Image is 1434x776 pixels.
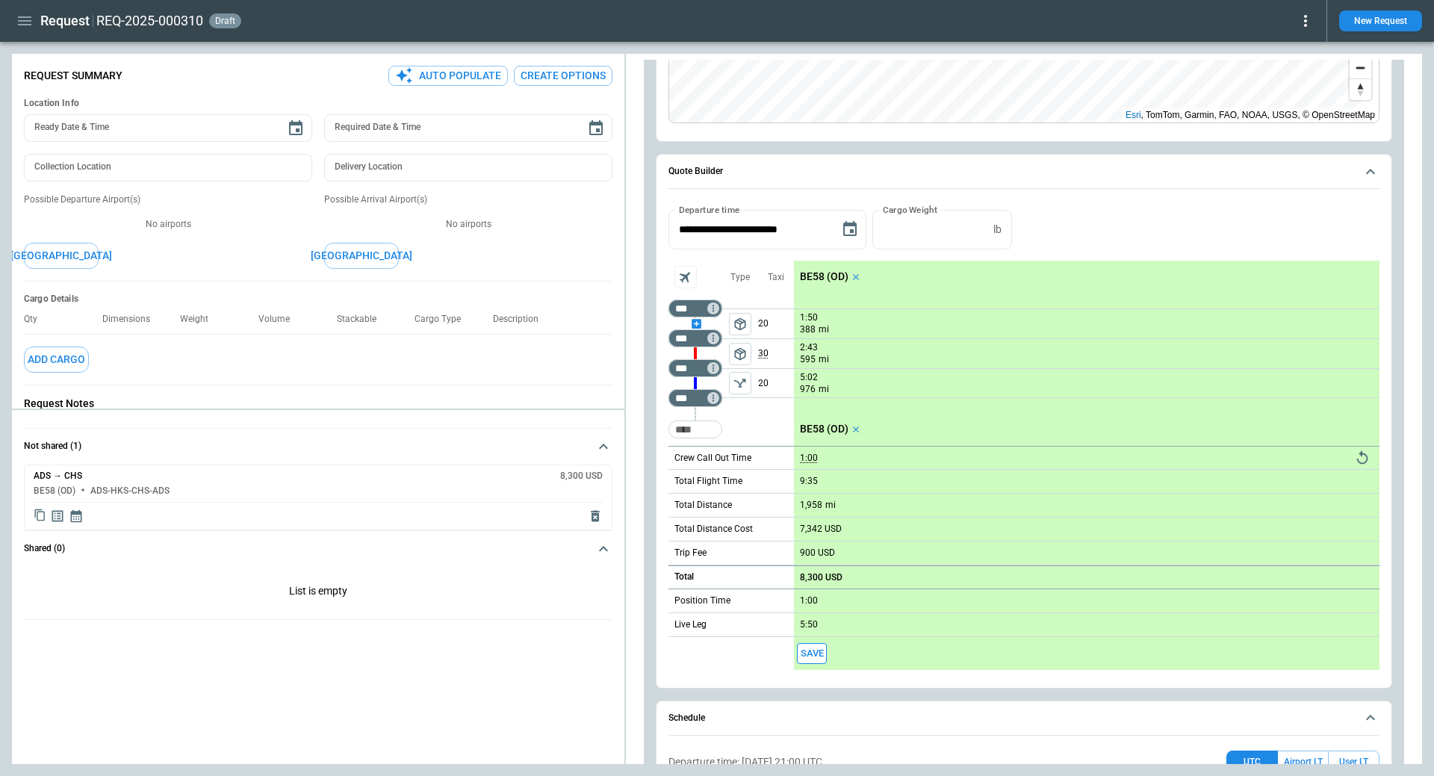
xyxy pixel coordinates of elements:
label: Departure time [679,203,740,216]
button: Reset [1351,447,1374,469]
h2: REQ-2025-000310 [96,12,203,30]
div: scrollable content [794,261,1379,670]
button: Add Cargo [24,347,89,373]
button: left aligned [729,343,751,365]
span: Type of sector [729,343,751,365]
p: Departure time: [DATE] 21:00 UTC [668,756,822,769]
button: Auto Populate [388,66,508,86]
p: Weight [180,314,220,325]
h6: ADS → CHS [34,471,82,481]
button: Choose date [581,114,611,143]
button: left aligned [729,313,751,335]
p: 1:00 [800,595,818,606]
h6: Not shared (1) [24,441,81,451]
button: Create Options [514,66,612,86]
h6: Location Info [24,98,612,109]
p: Volume [258,314,302,325]
button: Not shared (1) [24,429,612,465]
p: 1:50 [800,312,818,323]
p: 20 [758,369,794,397]
button: [GEOGRAPHIC_DATA] [324,243,399,269]
h6: ADS-HKS-CHS-ADS [90,486,170,496]
p: Possible Departure Airport(s) [24,193,312,206]
span: Aircraft selection [674,266,697,288]
p: mi [825,499,836,512]
p: lb [993,223,1002,236]
p: Description [493,314,550,325]
p: 30 [758,339,794,368]
span: Delete quote [588,509,603,524]
p: No airports [24,218,312,231]
label: Cargo Weight [883,203,937,216]
p: Total Flight Time [674,475,742,488]
div: , TomTom, Garmin, FAO, NOAA, USGS, © OpenStreetMap [1126,108,1375,122]
p: Position Time [674,595,730,607]
div: Too short [668,359,722,377]
p: 595 [800,353,816,366]
p: Stackable [337,314,388,325]
span: draft [212,16,238,26]
p: Live Leg [674,618,707,631]
p: Crew Call Out Time [674,452,751,465]
p: Request Summary [24,69,122,82]
p: 7,342 USD [800,524,842,535]
button: Reset bearing to north [1350,78,1371,100]
p: mi [819,353,829,366]
div: Not shared (1) [24,567,612,619]
span: package_2 [733,347,748,361]
button: Quote Builder [668,155,1379,189]
button: [GEOGRAPHIC_DATA] [24,243,99,269]
h6: Total [674,572,694,582]
p: 1,958 [800,500,822,511]
a: Esri [1126,110,1141,120]
span: package_2 [733,317,748,332]
div: Quote Builder [668,210,1379,670]
p: List is empty [24,567,612,619]
p: Cargo Type [415,314,473,325]
span: Type of sector [729,313,751,335]
button: UTC [1226,751,1278,774]
p: 8,300 USD [800,572,842,583]
button: Choose date, selected date is Sep 25, 2025 [835,214,865,244]
button: left aligned [729,372,751,394]
p: 900 USD [800,547,835,559]
p: Type [730,271,750,284]
span: Type of sector [729,372,751,394]
p: Qty [24,314,49,325]
button: User LT [1328,751,1379,774]
span: Copy quote content [34,509,46,524]
p: Trip Fee [674,547,707,559]
div: Too short [668,420,722,438]
h6: Cargo Details [24,294,612,305]
div: Too short [668,329,722,347]
div: Too short [668,389,722,407]
p: Possible Arrival Airport(s) [324,193,612,206]
h6: BE58 (OD) [34,486,75,496]
p: 9:35 [800,476,818,487]
p: Request Notes [24,397,612,410]
h1: Request [40,12,90,30]
div: Too short [668,299,722,317]
p: Dimensions [102,314,162,325]
button: Shared (0) [24,531,612,567]
button: Zoom out [1350,57,1371,78]
button: Schedule [668,701,1379,736]
p: 20 [758,309,794,338]
span: Display detailed quote content [50,509,65,524]
button: Airport LT [1278,751,1328,774]
div: Not shared (1) [24,465,612,530]
p: Total Distance Cost [674,523,753,536]
p: mi [819,323,829,336]
p: 388 [800,323,816,336]
p: 5:50 [800,619,818,630]
h6: Shared (0) [24,544,65,553]
p: 976 [800,383,816,396]
span: Display quote schedule [69,509,84,524]
button: New Request [1339,10,1422,31]
button: Choose date [281,114,311,143]
p: 2:43 [800,342,818,353]
p: 1:00 [800,453,818,464]
p: No airports [324,218,612,231]
span: Save this aircraft quote and copy details to clipboard [797,643,827,665]
p: 5:02 [800,372,818,383]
